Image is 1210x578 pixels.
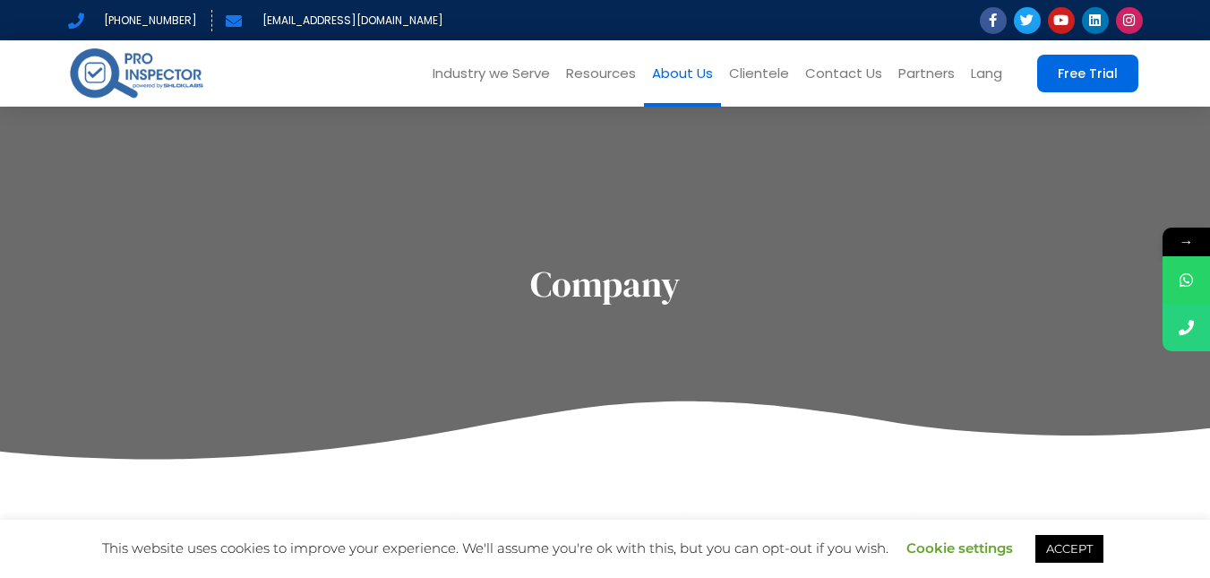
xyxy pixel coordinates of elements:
[425,40,558,107] a: Industry we Serve
[906,539,1013,556] a: Cookie settings
[1035,535,1103,563] a: ACCEPT
[1163,228,1210,256] span: →
[963,40,1010,107] a: Lang
[644,40,721,107] a: About Us
[558,40,644,107] a: Resources
[77,263,1134,306] h1: Company
[1058,67,1118,80] span: Free Trial
[890,40,963,107] a: Partners
[1037,55,1138,92] a: Free Trial
[102,539,1108,556] span: This website uses cookies to improve your experience. We'll assume you're ok with this, but you c...
[68,45,205,101] img: pro-inspector-logo
[721,40,797,107] a: Clientele
[233,40,1010,107] nav: Menu
[258,10,443,31] span: [EMAIL_ADDRESS][DOMAIN_NAME]
[99,10,197,31] span: [PHONE_NUMBER]
[797,40,890,107] a: Contact Us
[226,10,443,31] a: [EMAIL_ADDRESS][DOMAIN_NAME]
